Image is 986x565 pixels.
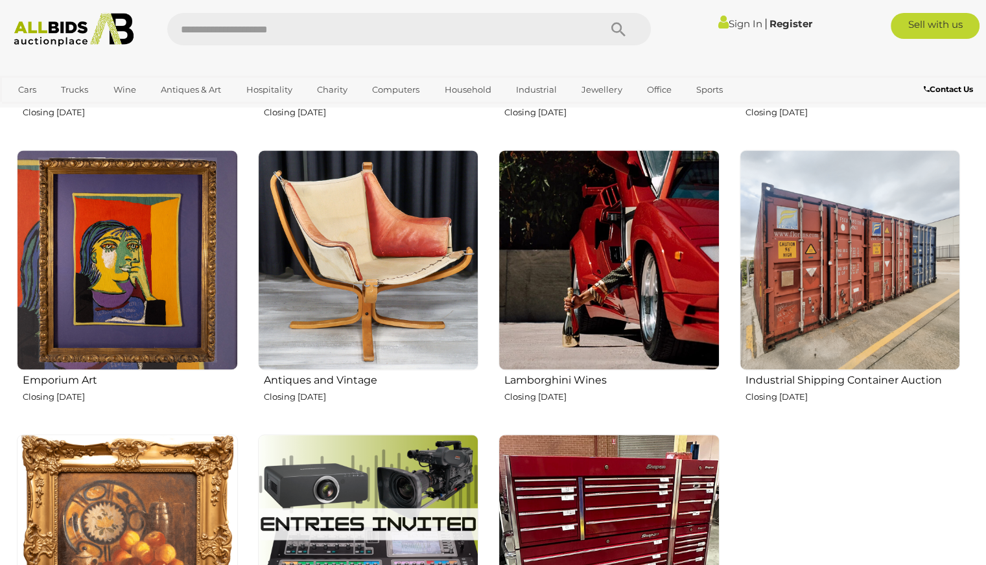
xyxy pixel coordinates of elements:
[745,371,961,386] h2: Industrial Shipping Container Auction
[740,150,961,371] img: Industrial Shipping Container Auction
[309,79,356,100] a: Charity
[688,79,731,100] a: Sports
[152,79,229,100] a: Antiques & Art
[23,389,238,404] p: Closing [DATE]
[258,150,479,371] img: Antiques and Vintage
[745,105,961,120] p: Closing [DATE]
[508,79,565,100] a: Industrial
[924,82,976,97] a: Contact Us
[7,13,141,47] img: Allbids.com.au
[436,79,500,100] a: Household
[105,79,145,100] a: Wine
[891,13,980,39] a: Sell with us
[53,79,97,100] a: Trucks
[639,79,680,100] a: Office
[586,13,651,45] button: Search
[23,371,238,386] h2: Emporium Art
[498,149,720,424] a: Lamborghini Wines Closing [DATE]
[499,150,720,371] img: Lamborghini Wines
[504,389,720,404] p: Closing [DATE]
[764,16,767,30] span: |
[238,79,301,100] a: Hospitality
[769,17,812,30] a: Register
[264,371,479,386] h2: Antiques and Vintage
[16,149,238,424] a: Emporium Art Closing [DATE]
[23,105,238,120] p: Closing [DATE]
[504,371,720,386] h2: Lamborghini Wines
[257,149,479,424] a: Antiques and Vintage Closing [DATE]
[10,79,45,100] a: Cars
[364,79,428,100] a: Computers
[573,79,630,100] a: Jewellery
[17,150,238,371] img: Emporium Art
[264,105,479,120] p: Closing [DATE]
[924,84,973,94] b: Contact Us
[264,389,479,404] p: Closing [DATE]
[504,105,720,120] p: Closing [DATE]
[739,149,961,424] a: Industrial Shipping Container Auction Closing [DATE]
[718,17,762,30] a: Sign In
[10,100,119,122] a: [GEOGRAPHIC_DATA]
[745,389,961,404] p: Closing [DATE]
